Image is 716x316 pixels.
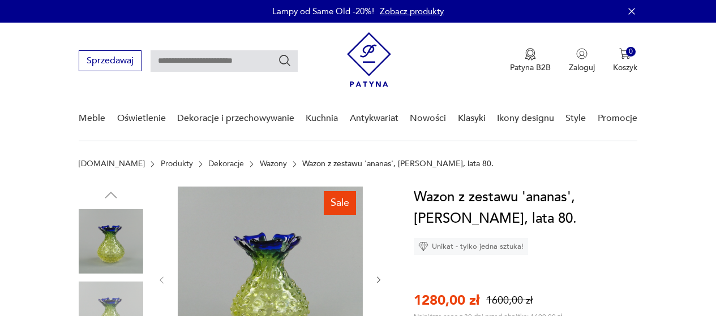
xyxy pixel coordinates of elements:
h1: Wazon z zestawu 'ananas', [PERSON_NAME], lata 80. [414,187,637,230]
div: Sale [324,191,356,215]
a: Zobacz produkty [380,6,444,17]
button: Zaloguj [569,48,595,73]
img: Zdjęcie produktu Wazon z zestawu 'ananas', Frantisek Koudelka, lata 80. [79,209,143,274]
a: Sprzedawaj [79,58,142,66]
button: Sprzedawaj [79,50,142,71]
p: Zaloguj [569,62,595,73]
img: Ikona medalu [525,48,536,60]
a: Kuchnia [306,97,338,140]
div: 0 [626,47,636,57]
img: Ikonka użytkownika [576,48,588,59]
a: [DOMAIN_NAME] [79,159,145,168]
p: Patyna B2B [510,62,551,73]
a: Produkty [161,159,193,168]
img: Ikona koszyka [619,48,631,59]
button: 0Koszyk [613,48,637,73]
img: Ikona diamentu [418,241,428,252]
div: Unikat - tylko jedna sztuka! [414,238,528,255]
a: Dekoracje [208,159,244,168]
a: Wazony [260,159,287,168]
p: Koszyk [613,62,637,73]
a: Meble [79,97,105,140]
p: Wazon z zestawu 'ananas', [PERSON_NAME], lata 80. [302,159,494,168]
a: Style [565,97,586,140]
a: Promocje [598,97,637,140]
img: Patyna - sklep z meblami i dekoracjami vintage [347,32,391,87]
a: Nowości [410,97,446,140]
a: Klasyki [458,97,486,140]
button: Patyna B2B [510,48,551,73]
p: Lampy od Same Old -20%! [272,6,374,17]
a: Ikony designu [497,97,554,140]
a: Oświetlenie [117,97,166,140]
a: Dekoracje i przechowywanie [177,97,294,140]
button: Szukaj [278,54,291,67]
p: 1280,00 zł [414,291,479,310]
a: Ikona medaluPatyna B2B [510,48,551,73]
a: Antykwariat [350,97,398,140]
p: 1600,00 zł [486,293,533,308]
